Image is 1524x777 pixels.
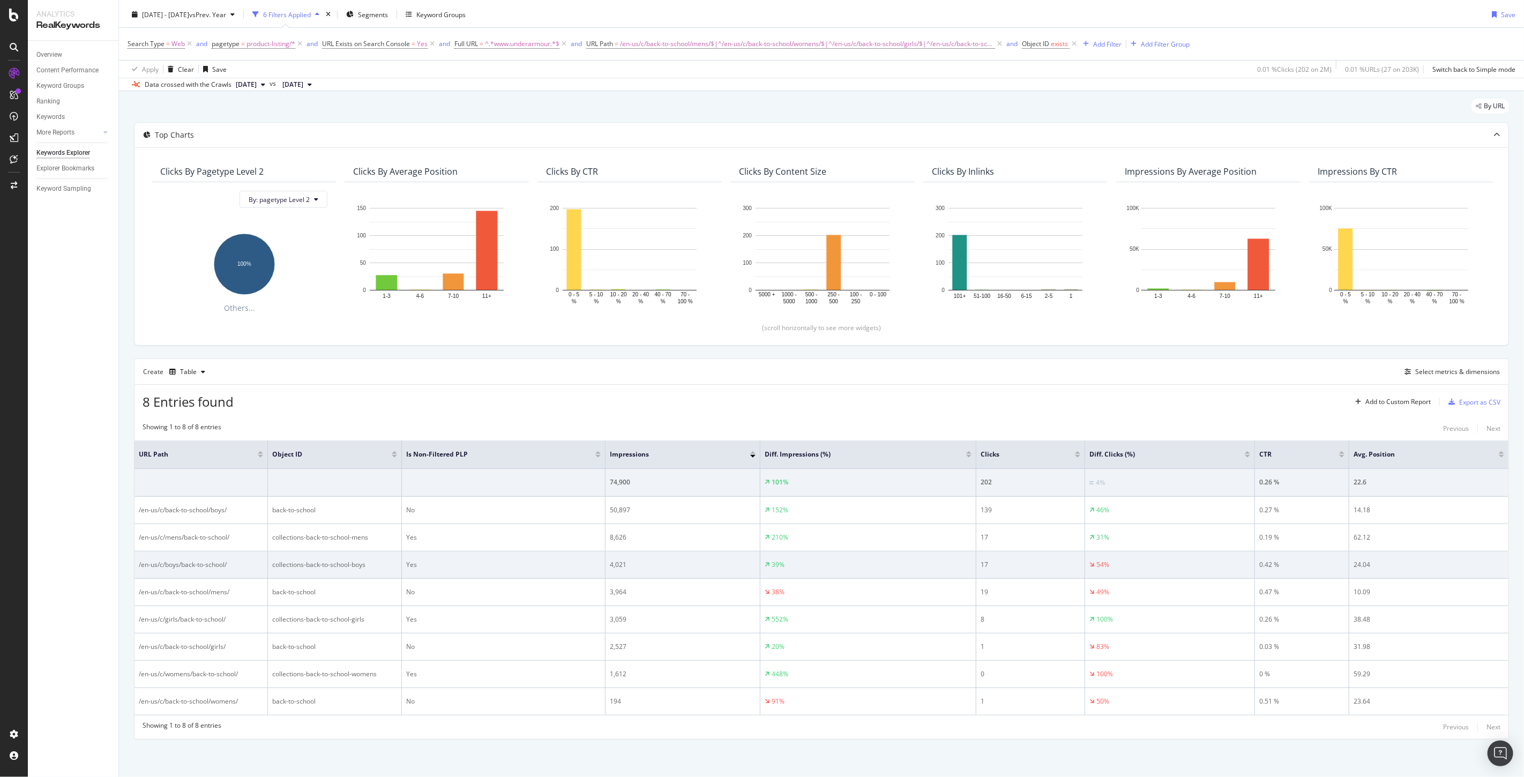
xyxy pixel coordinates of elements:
div: Content Performance [36,65,99,76]
div: collections-back-to-school-mens [272,533,397,542]
text: 11+ [1254,294,1263,300]
div: Data crossed with the Crawls [145,80,231,89]
img: Equal [1089,481,1094,484]
div: 0.01 % URLs ( 27 on 203K ) [1345,65,1419,74]
span: [DATE] - [DATE] [142,10,189,19]
a: Overview [36,49,111,61]
text: 1-3 [1154,294,1162,300]
div: 0.42 % [1259,560,1344,570]
div: 0.51 % [1259,697,1344,706]
svg: A chart. [932,203,1099,305]
text: 40 - 70 [655,292,672,298]
text: 1-3 [383,294,391,300]
div: 0 % [1259,669,1344,679]
span: Web [171,36,185,51]
span: = [480,39,483,48]
text: 1000 [805,298,818,304]
text: 101+ [954,294,966,300]
span: = [166,39,170,48]
div: 0.26 % [1259,477,1344,487]
span: product-listing/* [246,36,295,51]
text: 100 - [850,292,862,298]
text: 0 [942,287,945,293]
text: 500 - [805,292,818,298]
div: 23.64 [1354,697,1504,706]
text: % [572,298,577,304]
span: = [412,39,415,48]
div: 62.12 [1354,533,1504,542]
div: No [406,587,601,597]
div: Analytics [36,9,110,19]
div: Keyword Sampling [36,183,91,195]
span: Segments [358,10,388,19]
text: 300 [743,205,752,211]
div: 3,059 [610,615,756,624]
div: 17 [981,533,1080,542]
div: Yes [406,615,601,624]
div: 101% [772,477,788,487]
div: 50,897 [610,505,756,515]
span: Object ID [1022,39,1049,48]
div: Showing 1 to 8 of 8 entries [143,422,221,435]
svg: A chart. [1125,203,1292,305]
div: and [439,39,450,48]
button: Next [1486,422,1500,435]
span: Avg. Position [1354,450,1483,459]
a: Keyword Sampling [36,183,111,195]
span: = [615,39,618,48]
a: Content Performance [36,65,111,76]
text: 5000 + [759,292,775,298]
button: Table [165,363,210,380]
div: /en-us/c/girls/back-to-school/ [139,615,263,624]
span: Others... [220,302,259,315]
text: 4-6 [416,294,424,300]
div: No [406,505,601,515]
text: 200 [936,233,945,238]
button: and [439,39,450,49]
div: Keyword Groups [36,80,84,92]
div: 38% [772,587,785,597]
div: Table [180,369,197,375]
div: Impressions By CTR [1318,166,1397,177]
text: 1 [1070,294,1073,300]
button: Save [199,61,227,78]
span: URL Exists on Search Console [322,39,410,48]
text: 70 - [1452,292,1461,298]
text: % [1343,298,1348,304]
text: % [594,298,599,304]
text: 0 - 5 [569,292,579,298]
div: 152% [772,505,788,515]
div: back-to-school [272,505,397,515]
button: Save [1488,6,1515,23]
text: 100K [1127,205,1140,211]
div: 3,964 [610,587,756,597]
text: 40 - 70 [1426,292,1444,298]
div: 20% [772,642,785,652]
div: times [324,9,333,20]
div: and [196,39,207,48]
div: and [1006,39,1018,48]
div: Export as CSV [1459,398,1500,407]
div: 0.47 % [1259,587,1344,597]
button: Next [1486,721,1500,734]
span: 2025 Aug. 28th [236,80,257,89]
text: 0 [363,287,366,293]
div: Save [1501,10,1515,19]
text: 7-10 [448,294,459,300]
button: Select metrics & dimensions [1400,365,1500,378]
div: 0 [981,669,1080,679]
div: A chart. [1318,203,1485,305]
button: [DATE] - [DATE]vsPrev. Year [128,6,239,23]
div: 50% [1096,697,1109,706]
text: 200 [743,233,752,238]
text: 5 - 10 [589,292,603,298]
div: 194 [610,697,756,706]
div: /en-us/c/back-to-school/boys/ [139,505,263,515]
div: 49% [1096,587,1109,597]
div: Add to Custom Report [1365,399,1431,405]
text: 11+ [482,294,491,300]
div: Clicks By Content Size [739,166,826,177]
div: 2,527 [610,642,756,652]
div: 4% [1096,478,1105,488]
svg: A chart. [739,203,906,305]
